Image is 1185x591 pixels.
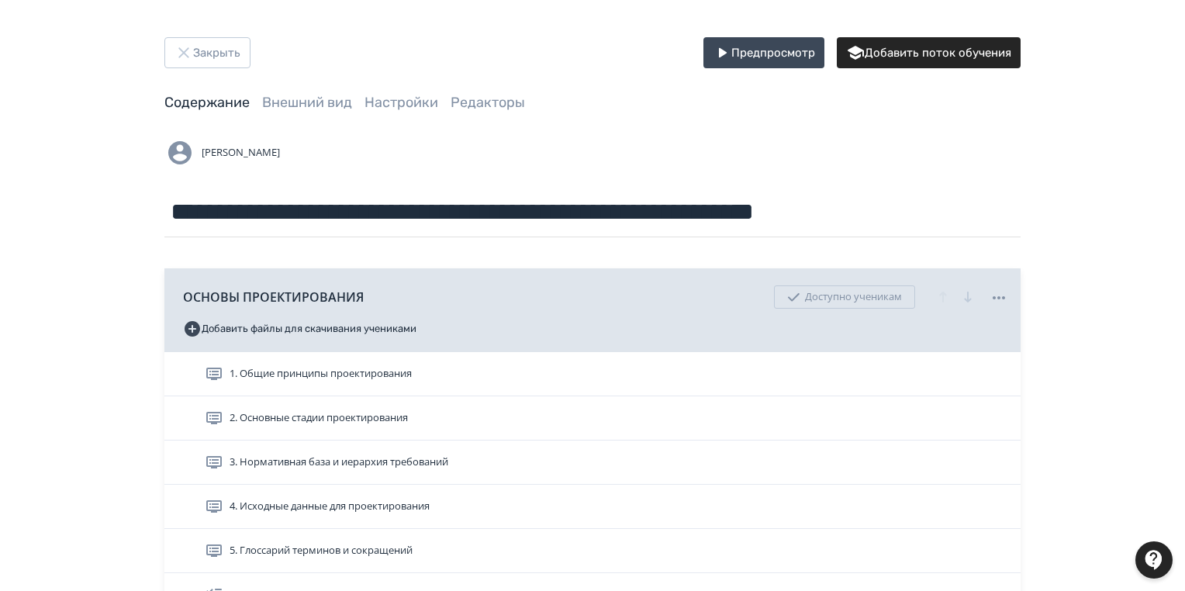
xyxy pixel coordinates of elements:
a: Содержание [164,94,250,111]
div: 2. Основные стадии проектирования [164,396,1021,441]
span: [PERSON_NAME] [202,145,280,161]
div: 3. Нормативная база и иерархия требований [164,441,1021,485]
div: 5. Глоссарий терминов и сокращений [164,529,1021,573]
span: 5. Глоссарий терминов и сокращений [230,543,413,558]
span: 1. Общие принципы проектирования [230,366,412,382]
a: Редакторы [451,94,525,111]
button: Добавить поток обучения [837,37,1021,68]
div: 1. Общие принципы проектирования [164,352,1021,396]
span: 4. Исходные данные для проектирования [230,499,430,514]
a: Внешний вид [262,94,352,111]
button: Добавить файлы для скачивания учениками [183,316,416,341]
div: Доступно ученикам [774,285,915,309]
a: Настройки [364,94,438,111]
div: 4. Исходные данные для проектирования [164,485,1021,529]
button: Закрыть [164,37,250,68]
button: Предпросмотр [703,37,824,68]
span: ОСНОВЫ ПРОЕКТИРОВАНИЯ [183,288,364,306]
span: 3. Нормативная база и иерархия требований [230,454,448,470]
span: 2. Основные стадии проектирования [230,410,408,426]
